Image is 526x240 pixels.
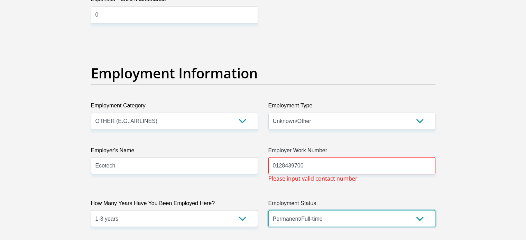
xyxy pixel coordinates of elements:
h2: Employment Information [91,65,435,81]
input: Employer's Name [91,157,258,174]
label: Employer's Name [91,146,258,157]
label: Employment Category [91,102,258,113]
input: Employer Work Number [268,157,435,174]
label: Employment Status [268,199,435,210]
label: Employment Type [268,102,435,113]
span: Please input valid contact number [268,174,358,182]
label: Employer Work Number [268,146,435,157]
input: Expenses - Child Maintenance [91,6,258,23]
label: How Many Years Have You Been Employed Here? [91,199,258,210]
